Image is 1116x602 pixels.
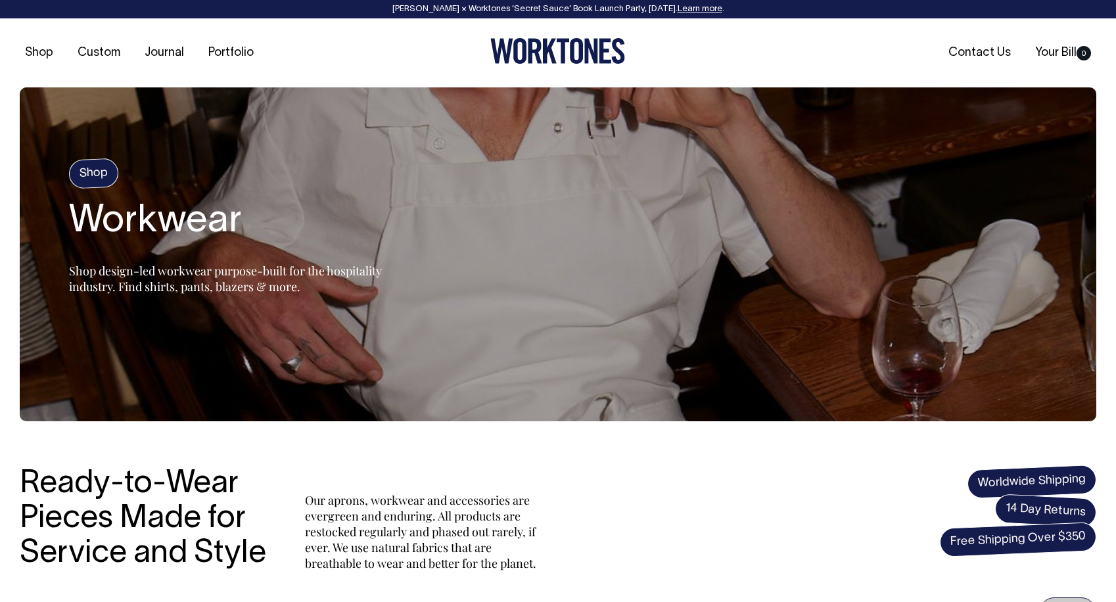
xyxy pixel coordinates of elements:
[203,42,259,64] a: Portfolio
[939,522,1097,557] span: Free Shipping Over $350
[305,492,542,571] p: Our aprons, workwear and accessories are evergreen and enduring. All products are restocked regul...
[1077,46,1091,60] span: 0
[13,5,1103,14] div: [PERSON_NAME] × Worktones ‘Secret Sauce’ Book Launch Party, [DATE]. .
[139,42,189,64] a: Journal
[72,42,126,64] a: Custom
[69,263,382,294] span: Shop design-led workwear purpose-built for the hospitality industry. Find shirts, pants, blazers ...
[678,5,722,13] a: Learn more
[69,201,398,243] h2: Workwear
[20,467,276,571] h3: Ready-to-Wear Pieces Made for Service and Style
[943,42,1016,64] a: Contact Us
[68,158,119,189] h4: Shop
[1030,42,1096,64] a: Your Bill0
[20,42,58,64] a: Shop
[994,494,1097,528] span: 14 Day Returns
[967,465,1097,499] span: Worldwide Shipping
